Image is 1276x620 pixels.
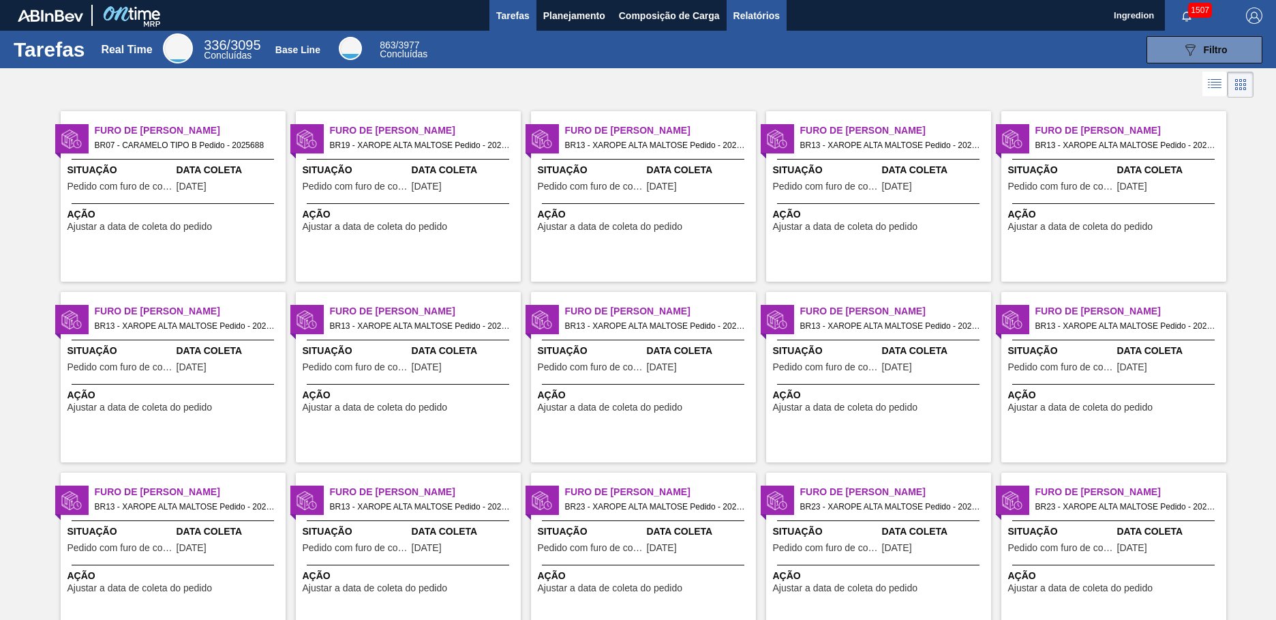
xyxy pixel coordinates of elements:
[565,138,745,153] span: BR13 - XAROPE ALTA MALTOSE Pedido - 2024978
[1165,6,1209,25] button: Notificações
[773,163,879,177] span: Situação
[1035,304,1226,319] span: Furo de Coleta
[1035,485,1226,499] span: Furo de Coleta
[330,485,521,499] span: Furo de Coleta
[800,499,980,514] span: BR23 - XAROPE ALTA MALTOSE Pedido - 2021717
[647,543,677,553] span: 06/09/2025
[303,543,408,553] span: Pedido com furo de coleta
[1035,499,1215,514] span: BR23 - XAROPE ALTA MALTOSE Pedido - 2021718
[1008,362,1114,372] span: Pedido com furo de coleta
[773,388,988,402] span: Ação
[767,310,787,330] img: status
[95,319,275,334] span: BR13 - XAROPE ALTA MALTOSE Pedido - 2024981
[61,129,82,149] img: status
[177,362,207,372] span: 07/09/2025
[412,543,442,553] span: 08/09/2025
[303,525,408,539] span: Situação
[177,344,282,358] span: Data Coleta
[275,44,320,55] div: Base Line
[67,388,282,402] span: Ação
[1002,490,1022,511] img: status
[773,569,988,583] span: Ação
[177,163,282,177] span: Data Coleta
[538,583,683,593] span: Ajustar a data de coleta do pedido
[647,181,677,192] span: 06/09/2025
[538,569,753,583] span: Ação
[412,344,517,358] span: Data Coleta
[647,362,677,372] span: 07/09/2025
[1008,163,1114,177] span: Situação
[297,129,317,149] img: status
[67,583,213,593] span: Ajustar a data de coleta do pedido
[800,485,991,499] span: Furo de Coleta
[1008,543,1114,553] span: Pedido com furo de coleta
[61,310,82,330] img: status
[647,344,753,358] span: Data Coleta
[330,319,510,334] span: BR13 - XAROPE ALTA MALTOSE Pedido - 2024982
[773,222,918,232] span: Ajustar a data de coleta do pedido
[800,123,991,138] span: Furo de Coleta
[204,38,260,53] span: / 3095
[177,543,207,553] span: 08/09/2025
[67,344,173,358] span: Situação
[177,525,282,539] span: Data Coleta
[330,123,521,138] span: Furo de Coleta
[767,490,787,511] img: status
[204,38,226,53] span: 336
[1008,402,1153,413] span: Ajustar a data de coleta do pedido
[882,525,988,539] span: Data Coleta
[101,44,152,56] div: Real Time
[303,207,517,222] span: Ação
[1008,344,1114,358] span: Situação
[1146,36,1262,63] button: Filtro
[1117,543,1147,553] span: 06/09/2025
[303,163,408,177] span: Situação
[67,569,282,583] span: Ação
[538,207,753,222] span: Ação
[95,123,286,138] span: Furo de Coleta
[380,48,427,59] span: Concluídas
[773,402,918,413] span: Ajustar a data de coleta do pedido
[14,42,85,57] h1: Tarefas
[1008,222,1153,232] span: Ajustar a data de coleta do pedido
[1008,569,1223,583] span: Ação
[303,181,408,192] span: Pedido com furo de coleta
[882,181,912,192] span: 06/09/2025
[61,490,82,511] img: status
[882,344,988,358] span: Data Coleta
[339,37,362,60] div: Base Line
[330,304,521,319] span: Furo de Coleta
[412,163,517,177] span: Data Coleta
[1008,181,1114,192] span: Pedido com furo de coleta
[532,310,552,330] img: status
[538,344,643,358] span: Situação
[1117,344,1223,358] span: Data Coleta
[565,485,756,499] span: Furo de Coleta
[1002,129,1022,149] img: status
[380,40,395,50] span: 863
[1117,525,1223,539] span: Data Coleta
[543,8,605,24] span: Planejamento
[1035,319,1215,334] span: BR13 - XAROPE ALTA MALTOSE Pedido - 2024985
[1202,72,1228,98] div: Visão em Lista
[380,41,427,59] div: Base Line
[303,388,517,402] span: Ação
[800,138,980,153] span: BR13 - XAROPE ALTA MALTOSE Pedido - 2024979
[303,222,448,232] span: Ajustar a data de coleta do pedido
[532,129,552,149] img: status
[882,362,912,372] span: 08/09/2025
[538,525,643,539] span: Situação
[297,310,317,330] img: status
[204,50,252,61] span: Concluídas
[773,583,918,593] span: Ajustar a data de coleta do pedido
[67,525,173,539] span: Situação
[303,569,517,583] span: Ação
[95,499,275,514] span: BR13 - XAROPE ALTA MALTOSE Pedido - 2024986
[380,40,419,50] span: / 3977
[1204,44,1228,55] span: Filtro
[412,181,442,192] span: 08/09/2025
[538,543,643,553] span: Pedido com furo de coleta
[619,8,720,24] span: Composição de Carga
[1117,181,1147,192] span: 07/09/2025
[647,525,753,539] span: Data Coleta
